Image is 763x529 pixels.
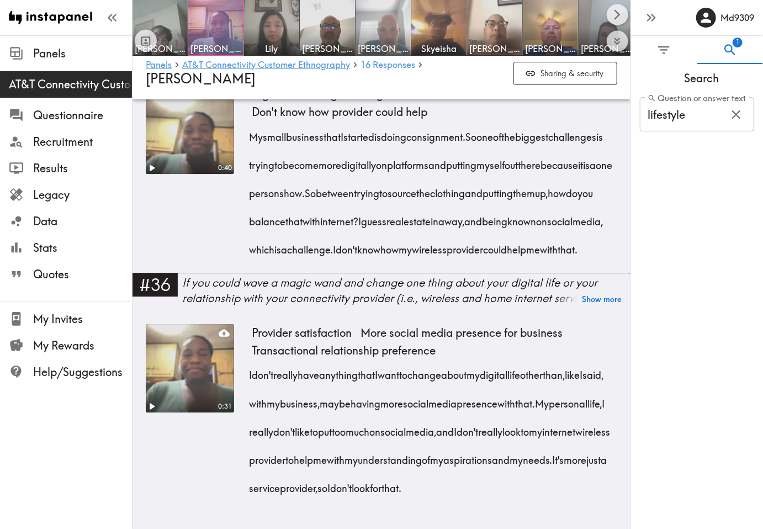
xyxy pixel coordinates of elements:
span: being [482,204,507,232]
span: guess [361,204,386,232]
span: challenge. [287,232,333,260]
span: Quotes [33,267,132,282]
span: is [583,147,590,176]
span: my [399,232,412,260]
span: of [493,119,501,147]
span: known [507,204,536,232]
span: one [476,119,493,147]
span: up, [535,176,548,204]
span: than, [543,357,565,385]
span: Data [33,214,132,229]
span: my [529,414,542,442]
span: want [378,357,399,385]
span: service [249,470,280,499]
span: so [317,470,327,499]
span: about [441,357,467,385]
span: the [416,176,430,204]
span: Recruitment [33,134,132,150]
span: with [303,204,320,232]
span: Results [33,161,132,176]
span: [PERSON_NAME] [358,43,409,55]
span: Transactional relationship preference [247,342,440,359]
span: life, [587,385,602,414]
span: that. [558,232,577,260]
span: and [492,442,510,470]
span: because [541,147,578,176]
span: small [263,119,286,147]
span: balance [249,204,285,232]
span: media, [406,414,436,442]
span: look [352,470,370,499]
span: my [510,442,523,470]
span: wireless [412,232,447,260]
span: on [376,147,387,176]
span: much [346,414,369,442]
span: me [313,442,327,470]
span: in [431,204,438,232]
span: trying [249,147,274,176]
span: that [285,204,303,232]
span: [PERSON_NAME] [146,70,256,87]
span: my [430,442,443,470]
span: My Invites [33,311,132,327]
span: like [565,357,580,385]
span: put [318,414,332,442]
span: and [465,176,483,204]
span: Don't know how provider could help [247,103,432,121]
span: More social media presence for business [356,324,567,342]
span: needs. [523,442,552,470]
span: don't [457,414,478,442]
span: Filter Responses [656,43,671,57]
span: way, [444,204,464,232]
span: trying [354,176,379,204]
span: just [586,442,601,470]
span: really [478,414,502,442]
span: don't [273,414,295,442]
span: for [370,470,382,499]
span: I [333,232,336,260]
span: internet [542,414,575,442]
span: my [467,357,480,385]
a: Panels [146,60,172,71]
span: provider, [280,470,317,499]
span: look [502,414,521,442]
span: [PERSON_NAME] [525,43,576,55]
span: how [548,176,566,204]
span: So [305,176,316,204]
span: [PERSON_NAME] [135,43,186,55]
button: Play [146,400,158,412]
span: show. [279,176,305,204]
span: one [596,147,612,176]
span: to [310,414,318,442]
span: it [578,147,583,176]
span: media, [573,204,603,232]
button: Play [146,162,158,174]
span: have [298,357,319,385]
span: anything [319,357,358,385]
span: digitally [341,147,376,176]
span: to [399,357,407,385]
span: wireless [575,414,610,442]
span: platforms [387,147,428,176]
figure: Play0:31 [146,324,234,412]
span: to [379,176,388,204]
a: #36If you could wave a magic wand and change one thing about your digital life or your relationsh... [133,273,630,315]
span: I [249,357,252,385]
span: more [319,147,341,176]
span: that. [382,470,401,499]
span: you [577,176,593,204]
span: with [327,442,345,470]
span: help [507,232,526,260]
span: 16 Responses [361,60,415,69]
span: presence [457,385,497,414]
span: me [526,232,540,260]
span: I [602,385,605,414]
a: AT&T Connectivity Customer Ethnography [182,60,350,71]
span: is [596,119,603,147]
span: Skyeisha [414,43,464,55]
span: and [428,147,446,176]
span: myself [476,147,505,176]
span: a [601,442,607,470]
span: which [249,232,274,260]
span: doing [381,119,406,147]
